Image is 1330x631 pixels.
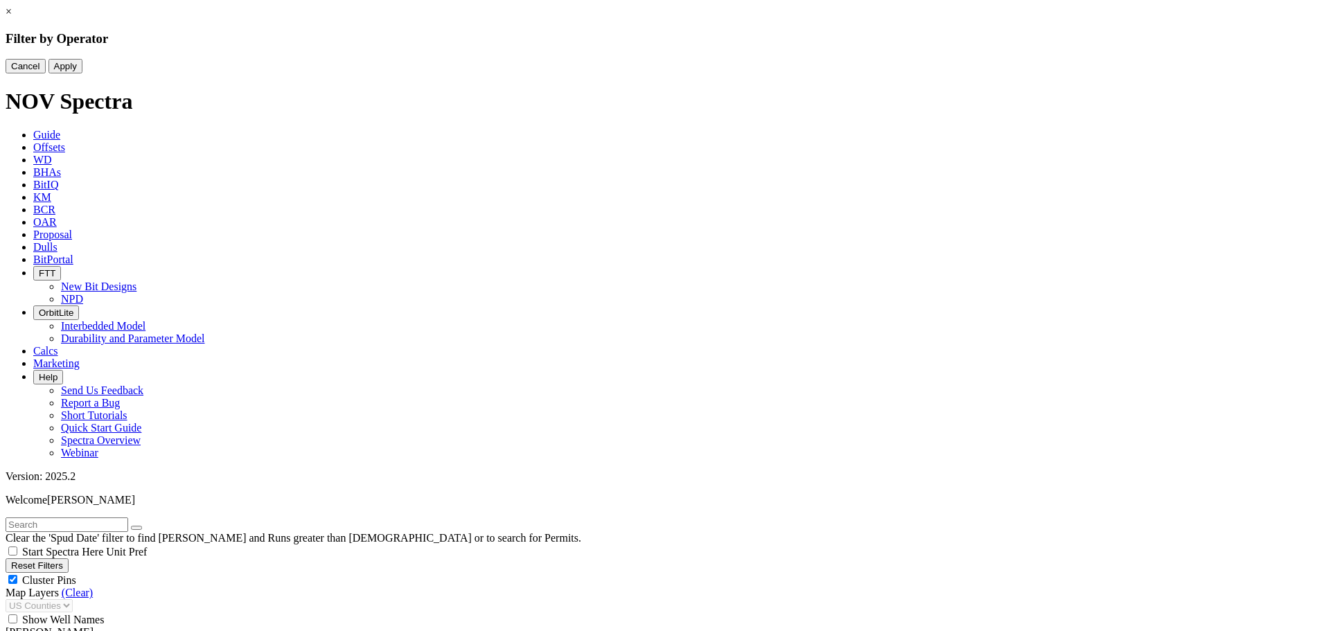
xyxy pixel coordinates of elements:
[6,470,1324,483] div: Version: 2025.2
[33,216,57,228] span: OAR
[33,204,55,215] span: BCR
[33,357,80,369] span: Marketing
[61,447,98,459] a: Webinar
[6,532,581,544] span: Clear the 'Spud Date' filter to find [PERSON_NAME] and Runs greater than [DEMOGRAPHIC_DATA] or to...
[62,587,93,598] a: (Clear)
[61,409,127,421] a: Short Tutorials
[39,372,57,382] span: Help
[61,384,143,396] a: Send Us Feedback
[61,332,205,344] a: Durability and Parameter Model
[22,574,76,586] span: Cluster Pins
[61,281,136,292] a: New Bit Designs
[33,129,60,141] span: Guide
[6,31,1324,46] h3: Filter by Operator
[6,517,128,532] input: Search
[6,59,46,73] button: Cancel
[6,558,69,573] button: Reset Filters
[33,254,73,265] span: BitPortal
[6,89,1324,114] h1: NOV Spectra
[61,293,83,305] a: NPD
[39,268,55,278] span: FTT
[47,494,135,506] span: [PERSON_NAME]
[33,229,72,240] span: Proposal
[33,141,65,153] span: Offsets
[33,241,57,253] span: Dulls
[6,587,59,598] span: Map Layers
[106,546,147,558] span: Unit Pref
[33,179,58,190] span: BitIQ
[22,546,103,558] span: Start Spectra Here
[61,434,141,446] a: Spectra Overview
[61,422,141,434] a: Quick Start Guide
[61,320,145,332] a: Interbedded Model
[33,154,52,166] span: WD
[33,345,58,357] span: Calcs
[61,397,120,409] a: Report a Bug
[6,6,12,17] a: ×
[6,494,1324,506] p: Welcome
[33,166,61,178] span: BHAs
[48,59,82,73] button: Apply
[22,614,104,625] span: Show Well Names
[39,308,73,318] span: OrbitLite
[33,191,51,203] span: KM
